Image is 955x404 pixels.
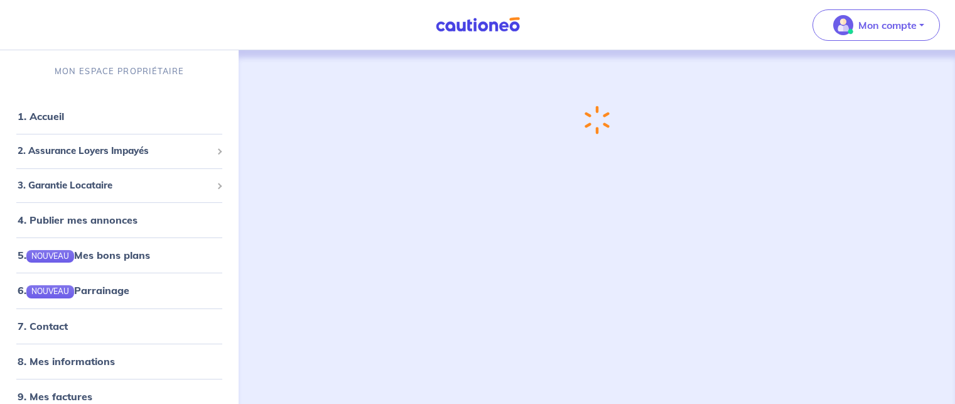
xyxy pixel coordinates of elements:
[833,15,853,35] img: illu_account_valid_menu.svg
[18,110,64,123] a: 1. Accueil
[5,349,234,374] div: 8. Mes informations
[431,17,525,33] img: Cautioneo
[18,355,115,368] a: 8. Mes informations
[5,173,234,198] div: 3. Garantie Locataire
[18,249,150,261] a: 5.NOUVEAUMes bons plans
[812,9,940,41] button: illu_account_valid_menu.svgMon compte
[18,390,92,403] a: 9. Mes factures
[5,139,234,163] div: 2. Assurance Loyers Impayés
[5,278,234,303] div: 6.NOUVEAUParrainage
[18,320,68,332] a: 7. Contact
[55,65,184,77] p: MON ESPACE PROPRIÉTAIRE
[5,243,234,268] div: 5.NOUVEAUMes bons plans
[5,207,234,232] div: 4. Publier mes annonces
[5,314,234,339] div: 7. Contact
[18,284,129,297] a: 6.NOUVEAUParrainage
[18,178,212,193] span: 3. Garantie Locataire
[583,104,610,136] img: loading-spinner
[858,18,917,33] p: Mon compte
[18,214,138,226] a: 4. Publier mes annonces
[5,104,234,129] div: 1. Accueil
[18,144,212,158] span: 2. Assurance Loyers Impayés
